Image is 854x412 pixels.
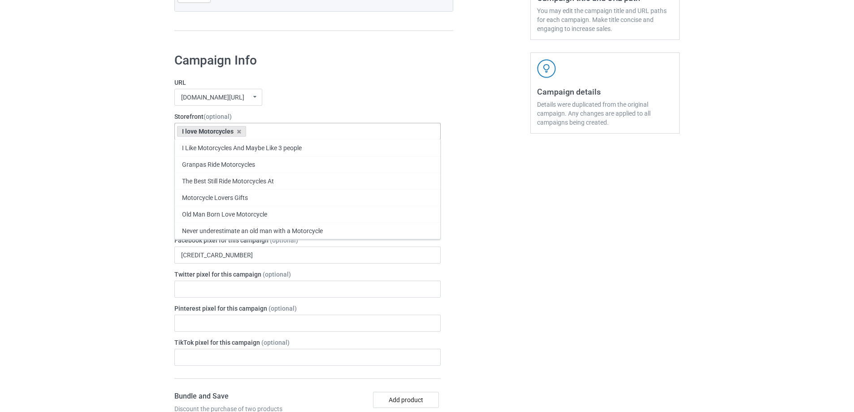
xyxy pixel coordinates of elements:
[177,126,246,137] div: I love Motorcycles
[269,305,297,312] span: (optional)
[537,59,556,78] img: svg+xml;base64,PD94bWwgdmVyc2lvbj0iMS4wIiBlbmNvZGluZz0iVVRGLTgiPz4KPHN2ZyB3aWR0aD0iNDJweCIgaGVpZ2...
[175,222,440,239] div: Never underestimate an old man with a Motorcycle
[174,78,441,87] label: URL
[270,237,298,244] span: (optional)
[175,173,440,189] div: The Best Still Ride Motorcycles At
[263,271,291,278] span: (optional)
[373,392,439,408] button: Add product
[175,189,440,206] div: Motorcycle Lovers Gifts
[181,94,244,100] div: [DOMAIN_NAME][URL]
[175,139,440,156] div: I Like Motorcycles And Maybe Like 3 people
[537,100,673,127] div: Details were duplicated from the original campaign. Any changes are applied to all campaigns bein...
[204,113,232,120] span: (optional)
[537,6,673,33] div: You may edit the campaign title and URL paths for each campaign. Make title concise and engaging ...
[175,156,440,173] div: Granpas Ride Motorcycles
[174,112,441,121] label: Storefront
[261,339,290,346] span: (optional)
[537,87,673,97] h3: Campaign details
[174,392,304,401] h4: Bundle and Save
[174,338,441,347] label: TikTok pixel for this campaign
[174,270,441,279] label: Twitter pixel for this campaign
[175,206,440,222] div: Old Man Born Love Motorcycle
[174,52,441,69] h1: Campaign Info
[174,236,441,245] label: Facebook pixel for this campaign
[174,304,441,313] label: Pinterest pixel for this campaign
